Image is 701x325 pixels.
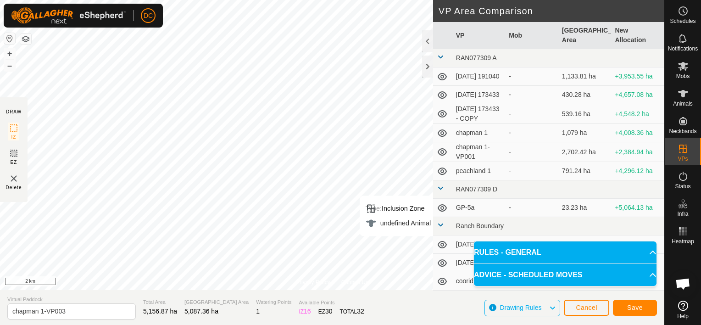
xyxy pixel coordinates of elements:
[296,278,330,286] a: Privacy Policy
[509,128,555,138] div: -
[452,254,506,272] td: [DATE] 073633
[439,6,664,17] h2: VP Area Comparison
[611,291,664,309] td: +4,996.41 ha
[676,73,690,79] span: Mobs
[304,308,311,315] span: 16
[500,304,541,311] span: Drawing Rules
[474,247,541,258] span: RULES - GENERAL
[325,308,333,315] span: 30
[576,304,597,311] span: Cancel
[509,203,555,213] div: -
[558,22,612,49] th: [GEOGRAPHIC_DATA] Area
[678,156,688,162] span: VPs
[184,298,249,306] span: [GEOGRAPHIC_DATA] Area
[8,173,19,184] img: VP
[665,297,701,323] a: Help
[611,142,664,162] td: +2,384.94 ha
[456,185,497,193] span: RAN077309 D
[669,129,696,134] span: Neckbands
[11,134,17,140] span: IZ
[6,184,22,191] span: Delete
[611,235,664,254] td: +5,056.2 ha
[558,86,612,104] td: 430.28 ha
[474,241,656,263] p-accordion-header: RULES - GENERAL
[7,296,136,303] span: Virtual Paddock
[611,162,664,180] td: +4,296.12 ha
[677,314,689,319] span: Help
[341,278,368,286] a: Contact Us
[611,86,664,104] td: +4,657.08 ha
[357,308,364,315] span: 32
[452,124,506,142] td: chapman 1
[474,264,656,286] p-accordion-header: ADVICE - SCHEDULED MOVES
[558,124,612,142] td: 1,079 ha
[611,67,664,86] td: +3,953.55 ha
[452,104,506,124] td: [DATE] 173433 - COPY
[669,270,697,297] a: Open chat
[299,299,364,307] span: Available Points
[613,300,657,316] button: Save
[564,300,609,316] button: Cancel
[6,108,22,115] div: DRAW
[4,33,15,44] button: Reset Map
[558,104,612,124] td: 539.16 ha
[4,48,15,59] button: +
[184,308,218,315] span: 5,087.36 ha
[366,218,431,229] div: undefined Animal
[677,211,688,217] span: Infra
[672,239,694,244] span: Heatmap
[366,203,431,214] div: Inclusion Zone
[509,109,555,119] div: -
[452,22,506,49] th: VP
[256,308,260,315] span: 1
[452,67,506,86] td: [DATE] 191040
[452,86,506,104] td: [DATE] 173433
[4,60,15,71] button: –
[558,199,612,217] td: 23.23 ha
[456,222,504,230] span: Ranch Boundary
[452,199,506,217] td: GP-5a
[340,307,364,316] div: TOTAL
[456,54,497,62] span: RAN077309 A
[509,90,555,100] div: -
[505,22,558,49] th: Mob
[144,11,153,21] span: DC
[299,307,311,316] div: IZ
[675,184,690,189] span: Status
[673,101,693,106] span: Animals
[558,142,612,162] td: 2,702.42 ha
[611,104,664,124] td: +4,548.2 ha
[611,22,664,49] th: New Allocation
[670,18,695,24] span: Schedules
[452,272,506,291] td: cooridorHome
[143,308,177,315] span: 5,156.87 ha
[668,46,698,51] span: Notifications
[452,235,506,254] td: [DATE] 133304
[452,162,506,180] td: peachland 1
[558,235,612,254] td: 31.16 ha
[11,159,17,166] span: EZ
[318,307,333,316] div: EZ
[143,298,177,306] span: Total Area
[452,142,506,162] td: chapman 1-VP001
[627,304,643,311] span: Save
[611,124,664,142] td: +4,008.36 ha
[20,34,31,45] button: Map Layers
[474,269,582,280] span: ADVICE - SCHEDULED MOVES
[509,72,555,81] div: -
[509,147,555,157] div: -
[256,298,291,306] span: Watering Points
[509,166,555,176] div: -
[452,291,506,309] td: corridorHome-A
[611,199,664,217] td: +5,064.13 ha
[558,162,612,180] td: 791.24 ha
[558,67,612,86] td: 1,133.81 ha
[558,291,612,309] td: 90.95 ha
[11,7,126,24] img: Gallagher Logo
[509,240,555,249] div: -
